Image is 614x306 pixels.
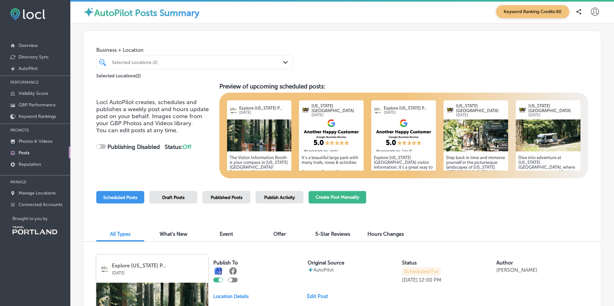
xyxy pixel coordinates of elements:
span: Hours Changes [367,231,404,237]
span: Business + Location [96,47,293,53]
a: Edit Post [307,293,333,299]
img: fe8789a2-9fd1-4f5d-ba78-161d77732aa0.png [299,119,364,151]
button: Create Post Manually [309,191,366,203]
p: AutoPilot [313,267,334,273]
img: 1733971644cac601d2-325f-4125-af8c-99b4a5223e60_2024-12-11.png [227,119,292,151]
label: Author [496,260,513,266]
p: Visibility Score [19,91,48,96]
img: logo [374,106,382,114]
label: Status [402,260,417,266]
img: logo [302,106,310,114]
span: Publish Activity [264,195,295,200]
strong: Publishing Disabled [107,143,160,150]
h5: Dive into adventure at [US_STATE][GEOGRAPHIC_DATA], where nature meets culture! Explore 15 miles ... [518,155,578,227]
p: [DATE] [528,113,578,117]
img: logo [230,106,238,114]
span: Draft Posts [162,195,185,200]
p: Keyword Rankings [19,114,56,119]
p: GBP Performance [19,102,56,108]
img: a5e55cec-ba63-436a-bb54-0d2da5e77de2.png [371,119,436,151]
p: [US_STATE][GEOGRAPHIC_DATA] [311,103,361,113]
span: Offer [273,231,286,237]
p: 12:00 PM [419,277,441,283]
p: [DATE] [384,111,433,115]
p: Directory Sync [19,54,49,60]
p: [DATE] [402,277,418,283]
img: 17531640502ae7a179-d1da-4532-b624-addd89769884_2025-07-21.jpg [444,119,508,151]
p: [DATE] [456,113,506,117]
p: [US_STATE][GEOGRAPHIC_DATA] [528,103,578,113]
p: Brought to you by [12,216,70,221]
img: autopilot-icon [83,6,94,18]
span: Event [220,231,233,237]
span: Published Posts [211,195,242,200]
p: Posts [19,150,29,156]
p: [DATE] [311,113,361,117]
strong: Status: [165,143,191,150]
p: Explore [US_STATE] P... [239,106,289,111]
p: Selected Locations ( 2 ) [96,71,141,79]
p: [DATE] [112,269,204,275]
p: Explore [US_STATE] P... [384,106,433,111]
p: Location Details [213,294,249,299]
img: logo [518,106,526,114]
span: All Types [110,231,130,237]
h5: Step back in time and immerse yourself in the picturesque landscapes of [US_STATE][GEOGRAPHIC_DAT... [446,155,506,227]
span: Locl AutoPilot creates, schedules and publishes a weekly post and hours update post on your behal... [96,99,209,127]
p: Connected Accounts [19,202,62,207]
label: AutoPilot Posts Summary [94,8,199,18]
img: logo [446,106,454,114]
p: Reputation [19,162,41,167]
span: Off [183,143,191,150]
p: Scheduled For [402,267,441,276]
h5: The Visitor Information Booth is your compass in [US_STATE][GEOGRAPHIC_DATA]! Friendly staff is a... [230,155,289,227]
span: 5-Star Reviews [315,231,350,237]
img: fda3e92497d09a02dc62c9cd864e3231.png [10,8,45,20]
p: Explore [US_STATE] P... [112,263,204,269]
h3: Preview of upcoming scheduled posts: [219,83,588,90]
span: You can edit posts at any time. [96,127,178,134]
label: Original Source [308,260,344,266]
div: Selected Locations (2) [112,59,284,65]
img: 1753164053f3265c7e-c3b0-4992-b7a2-f26e92139a73_2025-07-21.jpg [516,119,580,151]
label: Publish To [213,260,238,266]
span: Scheduled Posts [103,195,137,200]
img: Travel Portland [12,226,57,234]
h5: Explore [US_STATE][GEOGRAPHIC_DATA] visitor information; it's a great way to get information, lik... [374,155,433,227]
p: [DATE] [239,111,289,115]
h5: It's a beautiful large park with many trails, roses & activities Customer Review Received [DATE] [302,155,361,179]
p: AutoPilot [19,66,38,71]
p: Manage Locations [19,190,56,196]
p: Overview [19,43,38,48]
img: autopilot-icon [308,267,313,273]
p: Photos & Videos [19,139,52,144]
span: Keyword Ranking Credits: 60 [496,5,569,18]
img: logo [101,265,109,273]
p: [PERSON_NAME] [496,267,537,273]
span: What's New [160,231,187,237]
p: [US_STATE][GEOGRAPHIC_DATA] [456,103,506,113]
